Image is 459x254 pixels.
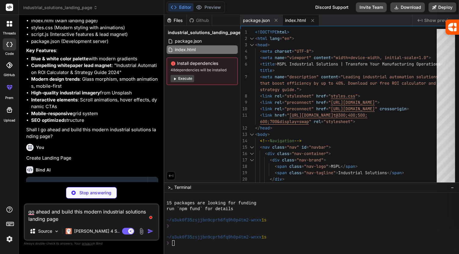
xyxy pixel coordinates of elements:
span: " [309,119,311,124]
span: > [272,68,275,73]
span: link [262,93,272,99]
span: head [260,125,270,131]
span: 48 dependencies will be installed [171,68,234,72]
span: "preconnect" [284,100,314,105]
span: " [328,106,331,111]
div: 14 [240,138,247,144]
div: 9 [240,99,247,106]
span: < [260,144,262,150]
div: 15 [240,144,247,150]
span: privacy [82,242,93,245]
span: > [275,61,277,67]
span: = [306,144,309,150]
span: > [358,93,360,99]
div: 13 [240,131,247,138]
span: "stylesheet" [323,119,353,124]
span: > [287,29,289,35]
span: class [272,144,284,150]
span: href [275,112,284,118]
button: Deploy [428,2,456,12]
div: 11 [240,112,247,118]
span: < [255,36,258,41]
span: turing Operations [399,61,441,67]
span: = [284,112,287,118]
div: 8 [240,93,247,99]
span: Navigation [270,138,294,143]
li: : "Industrial Automation ROI Calculator & Strategy Guide 2024" [31,62,158,76]
span: "stylesheet" [284,93,314,99]
span: "nav-logo" [304,164,328,169]
div: 19 [240,170,247,176]
span: html [258,36,267,41]
span: --> [294,138,302,143]
li: index.html (Main landing page) [31,17,158,24]
span: [URL][DOMAIN_NAME] [289,112,333,118]
button: Execute [171,75,194,82]
textarea: To enrich screen reader interactions, please activate Accessibility in Grammarly extension settings [25,204,158,223]
span: < [255,42,258,48]
li: from Unsplash [31,90,158,97]
div: Click to collapse the range. [248,144,256,150]
span: "nav" [287,144,299,150]
div: Github [187,17,212,23]
span: < [270,157,272,163]
span: rel [275,100,282,105]
span: " [375,100,377,105]
span: meta [262,74,272,79]
span: link [262,112,272,118]
span: div [272,157,280,163]
span: = [284,144,287,150]
span: > [336,170,338,175]
span: title [260,68,272,73]
span: index.html [174,46,196,53]
span: "nav-container" [292,151,328,156]
span: class [282,157,294,163]
div: 20 [240,176,247,182]
div: 7 [240,74,247,80]
span: id [302,144,306,150]
span: > [355,164,358,169]
span: Industrial Solutions [338,170,387,175]
div: 16 [240,150,247,157]
span: = [302,170,304,175]
p: [PERSON_NAME] 4 S.. [74,228,120,234]
span: < [275,164,277,169]
p: Stop answering [79,190,111,196]
span: 1s [262,217,267,223]
span: body [258,132,267,137]
span: href [316,93,326,99]
span: < [260,48,262,54]
label: prem [5,95,13,101]
span: − [451,184,454,190]
span: " [328,100,331,105]
span: "nav-tagline" [304,170,336,175]
strong: Key Features [26,48,56,53]
span: ❯ [167,240,170,246]
span: > [282,176,284,182]
span: crossorigin [380,106,407,111]
span: span [277,164,287,169]
span: < [260,55,262,60]
div: 4 [240,48,247,55]
img: settings [4,234,15,244]
span: span [392,170,402,175]
span: "width=device-width, initial-scale=1.0" [333,55,428,60]
span: > [402,170,404,175]
span: content [321,74,338,79]
span: head [258,42,267,48]
span: </ [270,176,275,182]
span: name [275,55,284,60]
span: > [328,151,331,156]
span: 15 packages are looking for funding [167,200,256,206]
span: name [275,74,284,79]
strong: SEO optimized [31,117,64,123]
span: < [260,100,262,105]
span: <!-- [260,138,270,143]
span: </ [255,125,260,131]
span: div [267,151,275,156]
p: Shall I go ahead and build this modern industrial solutions landing page? [26,126,158,140]
span: = [302,164,304,169]
span: title [262,61,275,67]
span: = [326,100,328,105]
span: "nav-brand" [297,157,323,163]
